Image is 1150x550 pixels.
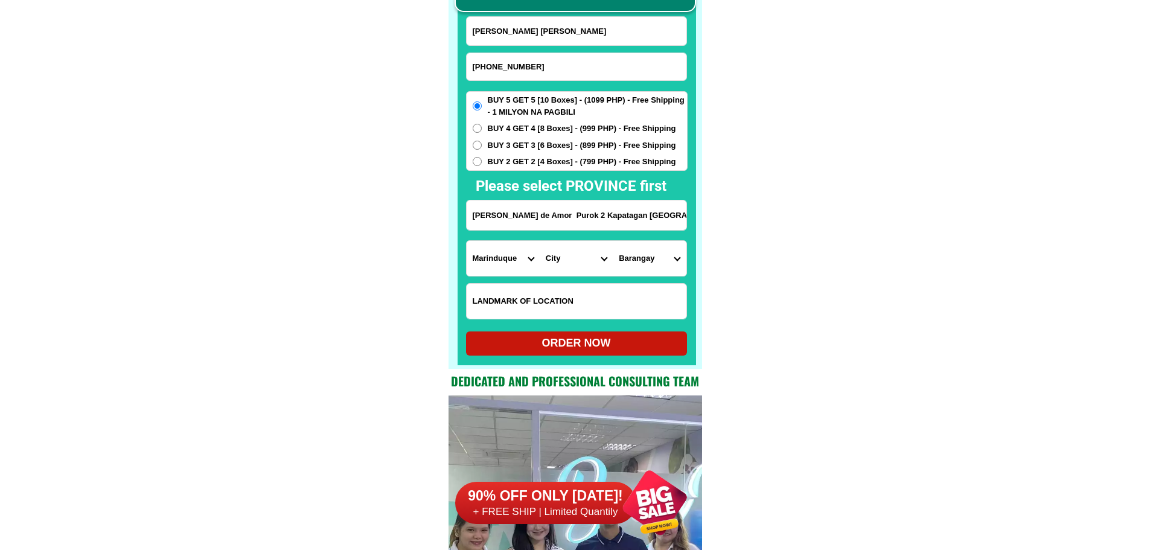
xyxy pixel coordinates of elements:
select: Select district [540,241,613,276]
input: Input full_name [467,17,686,45]
select: Select province [467,241,540,276]
input: BUY 4 GET 4 [8 Boxes] - (999 PHP) - Free Shipping [473,124,482,133]
select: Select commune [613,241,686,276]
span: BUY 5 GET 5 [10 Boxes] - (1099 PHP) - Free Shipping - 1 MILYON NA PAGBILI [488,94,687,118]
input: Input phone_number [467,53,686,80]
input: BUY 2 GET 2 [4 Boxes] - (799 PHP) - Free Shipping [473,157,482,166]
input: BUY 3 GET 3 [6 Boxes] - (899 PHP) - Free Shipping [473,141,482,150]
h2: Dedicated and professional consulting team [449,372,702,390]
h6: 90% OFF ONLY [DATE]! [455,487,636,505]
input: Input LANDMARKOFLOCATION [467,284,686,319]
h2: Please select PROVINCE first [476,175,797,197]
span: BUY 2 GET 2 [4 Boxes] - (799 PHP) - Free Shipping [488,156,676,168]
span: BUY 4 GET 4 [8 Boxes] - (999 PHP) - Free Shipping [488,123,676,135]
input: Input address [467,200,686,230]
input: BUY 5 GET 5 [10 Boxes] - (1099 PHP) - Free Shipping - 1 MILYON NA PAGBILI [473,101,482,110]
div: ORDER NOW [466,335,687,351]
h6: + FREE SHIP | Limited Quantily [455,505,636,519]
span: BUY 3 GET 3 [6 Boxes] - (899 PHP) - Free Shipping [488,139,676,152]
